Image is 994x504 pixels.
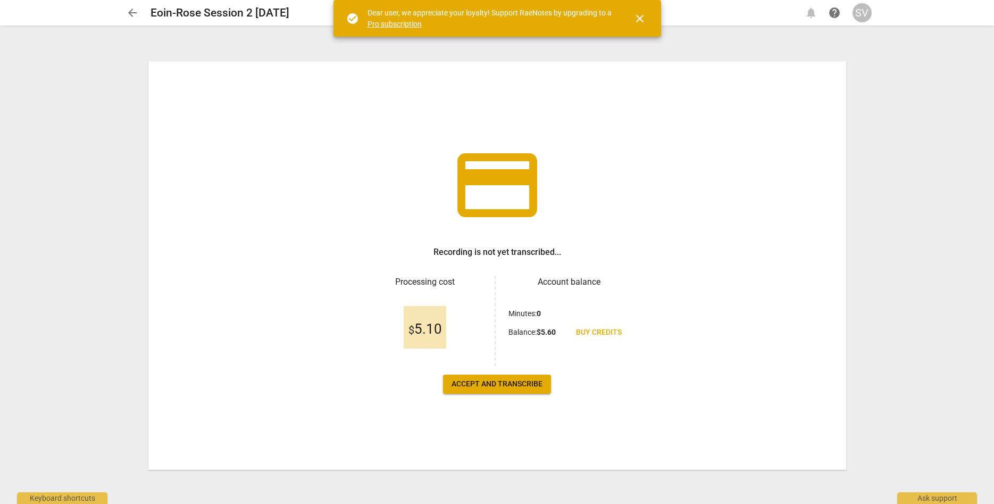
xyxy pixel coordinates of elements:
[537,309,541,318] b: 0
[408,321,442,337] span: 5.10
[151,6,289,20] h2: Eoin-Rose Session 2 [DATE]
[627,6,653,31] button: Close
[364,276,486,288] h3: Processing cost
[449,137,545,233] span: credit_card
[537,328,556,336] b: $ 5.60
[828,6,841,19] span: help
[408,324,414,336] span: $
[452,379,542,390] span: Accept and transcribe
[443,375,551,394] button: Accept and transcribe
[853,3,872,22] button: SV
[126,6,139,19] span: arrow_back
[17,492,107,504] div: Keyboard shortcuts
[508,327,556,338] p: Balance :
[508,276,630,288] h3: Account balance
[897,492,977,504] div: Ask support
[367,20,422,28] a: Pro subscription
[567,323,630,342] a: Buy credits
[508,308,541,319] p: Minutes :
[367,7,614,29] div: Dear user, we appreciate your loyalty! Support RaeNotes by upgrading to a
[825,3,844,22] a: Help
[576,327,622,338] span: Buy credits
[633,12,646,25] span: close
[346,12,359,25] span: check_circle
[433,246,561,259] h3: Recording is not yet transcribed...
